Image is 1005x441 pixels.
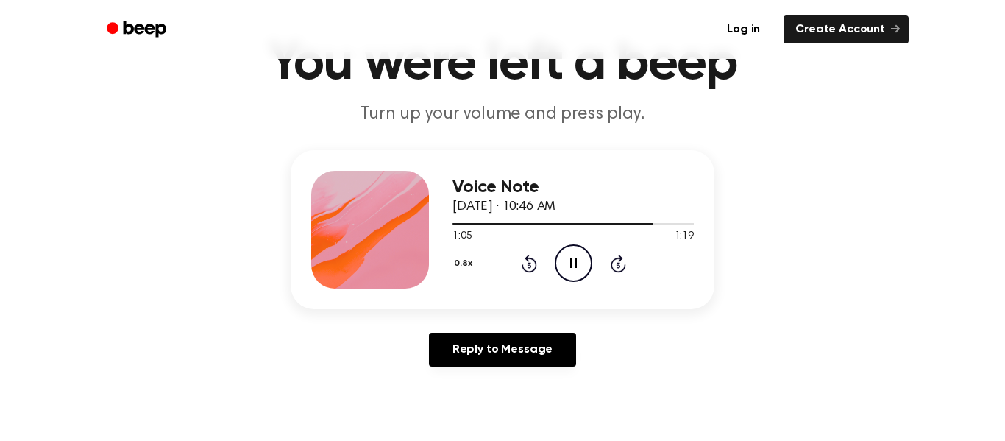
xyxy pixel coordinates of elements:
[712,13,775,46] a: Log in
[429,333,576,367] a: Reply to Message
[452,177,694,197] h3: Voice Note
[452,229,472,244] span: 1:05
[220,102,785,127] p: Turn up your volume and press play.
[452,251,477,276] button: 0.8x
[126,38,879,91] h1: You were left a beep
[784,15,909,43] a: Create Account
[675,229,694,244] span: 1:19
[96,15,180,44] a: Beep
[452,200,555,214] span: [DATE] · 10:46 AM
